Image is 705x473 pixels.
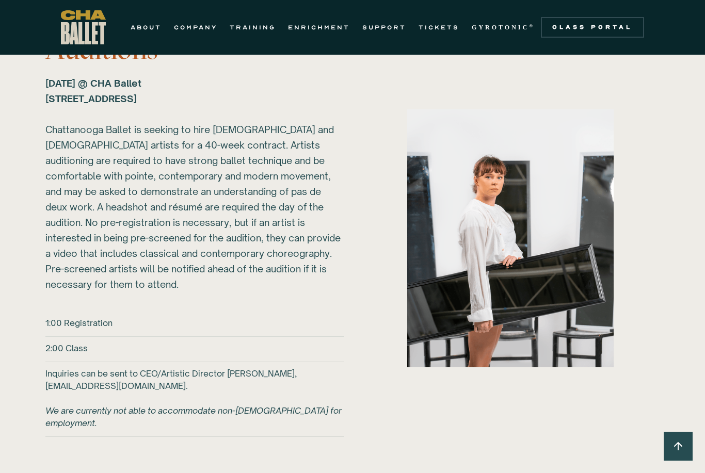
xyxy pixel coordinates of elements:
[541,17,644,38] a: Class Portal
[529,23,535,28] sup: ®
[61,10,106,44] a: home
[45,34,344,65] h3: Auditions
[45,75,344,292] div: Chattanooga Ballet is seeking to hire [DEMOGRAPHIC_DATA] and [DEMOGRAPHIC_DATA] artists for a 40-...
[230,21,276,34] a: TRAINING
[472,21,535,34] a: GYROTONIC®
[419,21,459,34] a: TICKETS
[45,367,344,429] h6: Inquiries can be sent to CEO/Artistic Director [PERSON_NAME], [EMAIL_ADDRESS][DOMAIN_NAME].
[174,21,217,34] a: COMPANY
[288,21,350,34] a: ENRICHMENT
[131,21,162,34] a: ABOUT
[472,24,529,31] strong: GYROTONIC
[45,405,342,428] em: We are currently not able to accommodate non-[DEMOGRAPHIC_DATA] for employment.
[362,21,406,34] a: SUPPORT
[45,77,141,104] strong: [DATE] @ CHA Ballet [STREET_ADDRESS] ‍
[45,317,113,329] h6: 1:00 Registration
[45,342,88,354] h6: 2:00 Class
[547,23,638,31] div: Class Portal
